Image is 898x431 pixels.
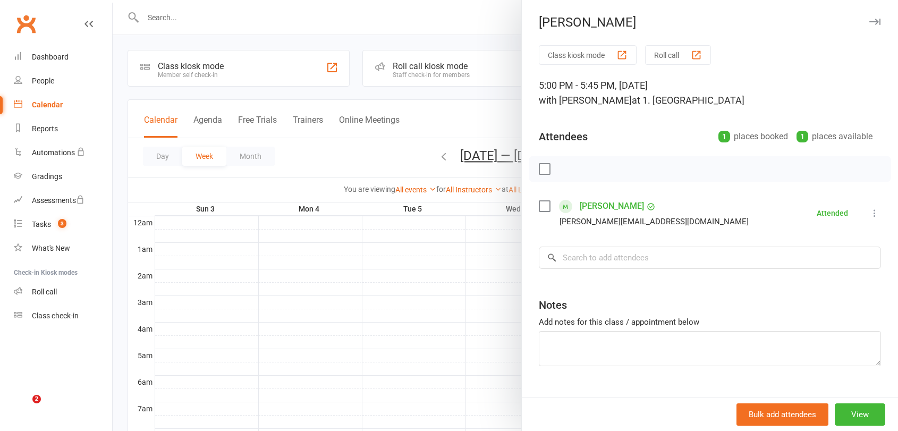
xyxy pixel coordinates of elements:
div: 1 [797,131,808,142]
div: People [32,77,54,85]
button: Roll call [645,45,711,65]
input: Search to add attendees [539,247,881,269]
div: Roll call [32,288,57,296]
a: What's New [14,236,112,260]
span: 3 [58,219,66,228]
a: Clubworx [13,11,39,37]
span: 2 [32,395,41,403]
div: 1 [718,131,730,142]
div: Class check-in [32,311,79,320]
div: Gradings [32,172,62,181]
a: Roll call [14,280,112,304]
a: Class kiosk mode [14,304,112,328]
div: places booked [718,129,788,144]
a: Automations [14,141,112,165]
span: with [PERSON_NAME] [539,95,632,106]
div: Attendees [539,129,588,144]
a: [PERSON_NAME] [580,198,644,215]
div: Notes [539,298,567,312]
div: [PERSON_NAME] [522,15,898,30]
button: Class kiosk mode [539,45,637,65]
div: Reports [32,124,58,133]
div: 5:00 PM - 5:45 PM, [DATE] [539,78,881,108]
a: Assessments [14,189,112,213]
a: Dashboard [14,45,112,69]
div: Assessments [32,196,84,205]
div: What's New [32,244,70,252]
button: Bulk add attendees [736,403,828,426]
div: Calendar [32,100,63,109]
div: [PERSON_NAME][EMAIL_ADDRESS][DOMAIN_NAME] [560,215,749,229]
button: View [835,403,885,426]
div: Tasks [32,220,51,229]
iframe: Intercom live chat [11,395,36,420]
div: Add notes for this class / appointment below [539,316,881,328]
div: Automations [32,148,75,157]
a: Tasks 3 [14,213,112,236]
a: Calendar [14,93,112,117]
a: People [14,69,112,93]
a: Reports [14,117,112,141]
div: Dashboard [32,53,69,61]
div: places available [797,129,872,144]
div: Attended [817,209,848,217]
a: Gradings [14,165,112,189]
span: at 1. [GEOGRAPHIC_DATA] [632,95,744,106]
